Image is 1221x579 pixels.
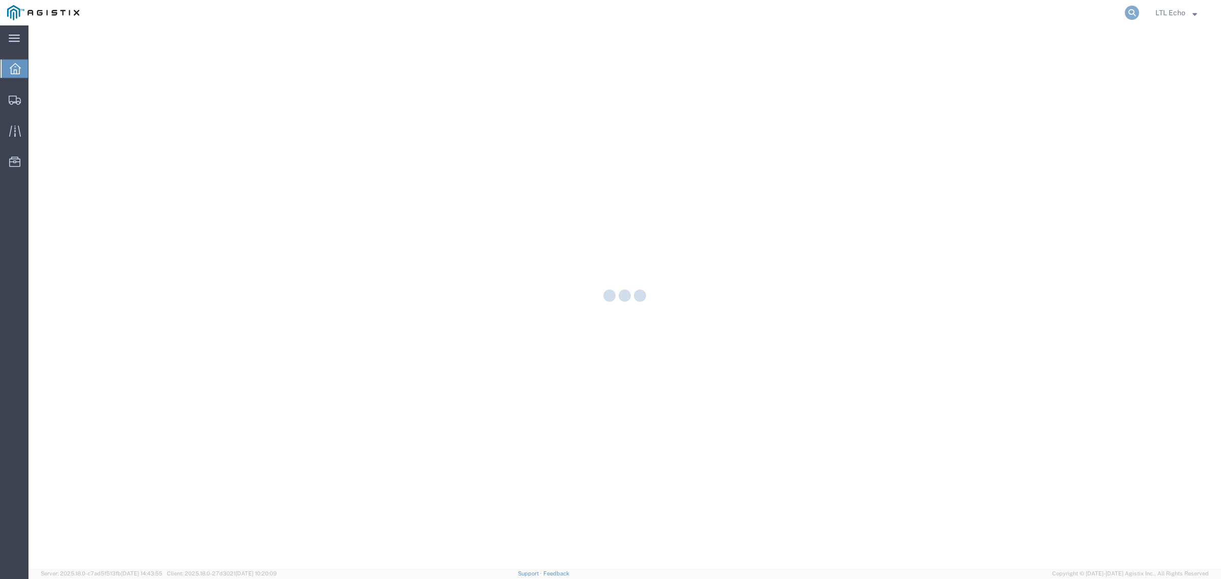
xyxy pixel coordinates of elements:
a: Feedback [543,570,569,576]
span: Server: 2025.18.0-c7ad5f513fb [41,570,162,576]
span: LTL Echo [1155,7,1185,18]
button: LTL Echo [1155,7,1207,19]
span: Copyright © [DATE]-[DATE] Agistix Inc., All Rights Reserved [1052,569,1209,578]
span: Client: 2025.18.0-27d3021 [167,570,277,576]
img: logo [7,5,79,20]
a: Support [518,570,543,576]
span: [DATE] 14:43:55 [121,570,162,576]
span: [DATE] 10:20:09 [236,570,277,576]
